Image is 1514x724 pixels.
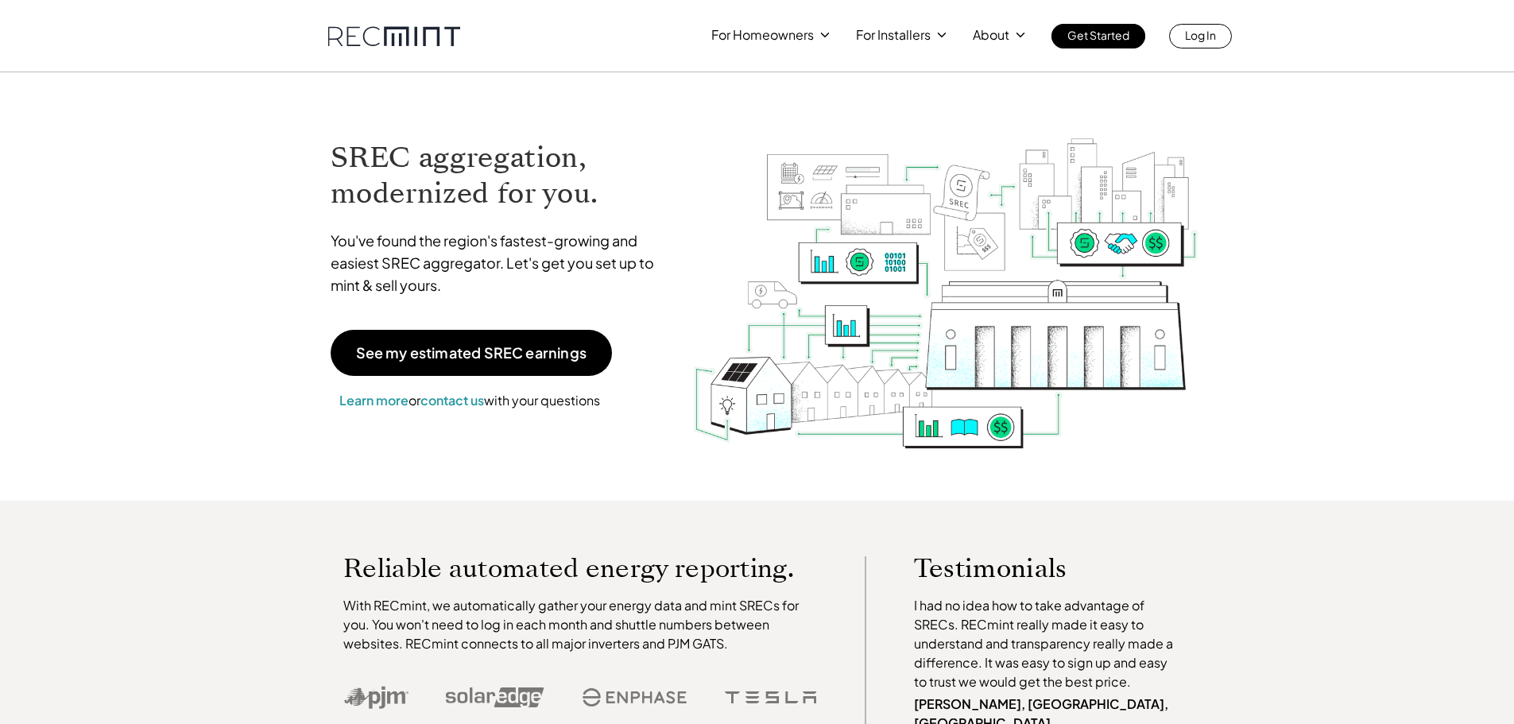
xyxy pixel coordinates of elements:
h1: SREC aggregation, modernized for you. [331,140,669,211]
p: Testimonials [914,556,1151,580]
p: I had no idea how to take advantage of SRECs. RECmint really made it easy to understand and trans... [914,596,1181,691]
p: Log In [1185,24,1216,46]
p: See my estimated SREC earnings [356,346,587,360]
a: Learn more [339,392,409,408]
p: or with your questions [331,390,609,411]
p: For Installers [856,24,931,46]
img: RECmint value cycle [692,96,1199,453]
p: With RECmint, we automatically gather your energy data and mint SRECs for you. You won't need to ... [343,596,817,653]
p: Get Started [1067,24,1129,46]
p: About [973,24,1009,46]
a: See my estimated SREC earnings [331,330,612,376]
p: For Homeowners [711,24,814,46]
p: Reliable automated energy reporting. [343,556,817,580]
p: You've found the region's fastest-growing and easiest SREC aggregator. Let's get you set up to mi... [331,230,669,296]
a: Get Started [1051,24,1145,48]
a: Log In [1169,24,1232,48]
a: contact us [420,392,484,408]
